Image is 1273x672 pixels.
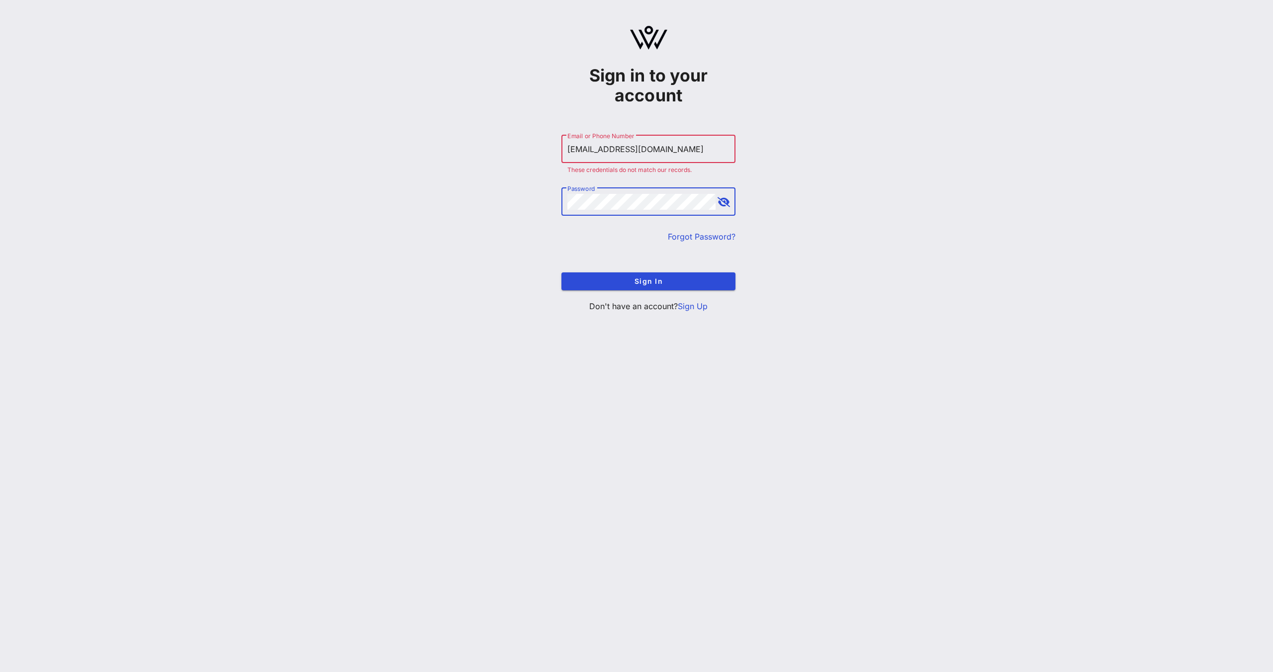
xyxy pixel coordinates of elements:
img: logo.svg [630,26,667,50]
a: Sign Up [678,301,708,311]
a: Forgot Password? [668,232,735,242]
div: These credentials do not match our records. [567,167,729,173]
h1: Sign in to your account [561,66,735,105]
label: Email or Phone Number [567,132,634,140]
button: append icon [718,197,730,207]
span: Sign In [569,277,727,285]
label: Password [567,185,595,192]
button: Sign In [561,272,735,290]
p: Don't have an account? [561,300,735,312]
